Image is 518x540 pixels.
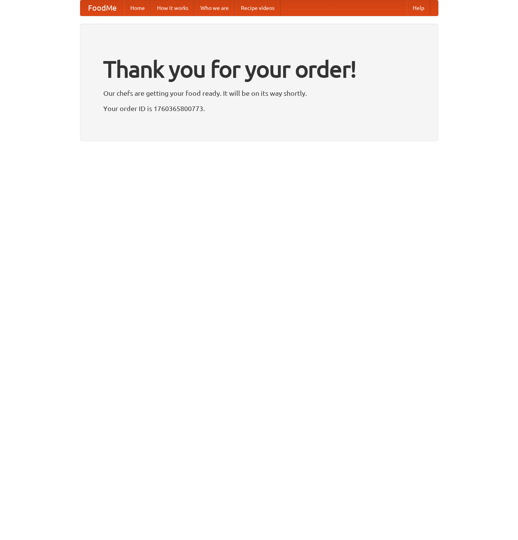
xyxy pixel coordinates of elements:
p: Our chefs are getting your food ready. It will be on its way shortly. [103,87,415,99]
h1: Thank you for your order! [103,51,415,87]
a: Help [407,0,430,16]
a: Home [124,0,151,16]
p: Your order ID is 1760365800773. [103,103,415,114]
a: How it works [151,0,194,16]
a: Who we are [194,0,235,16]
a: Recipe videos [235,0,281,16]
a: FoodMe [80,0,124,16]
